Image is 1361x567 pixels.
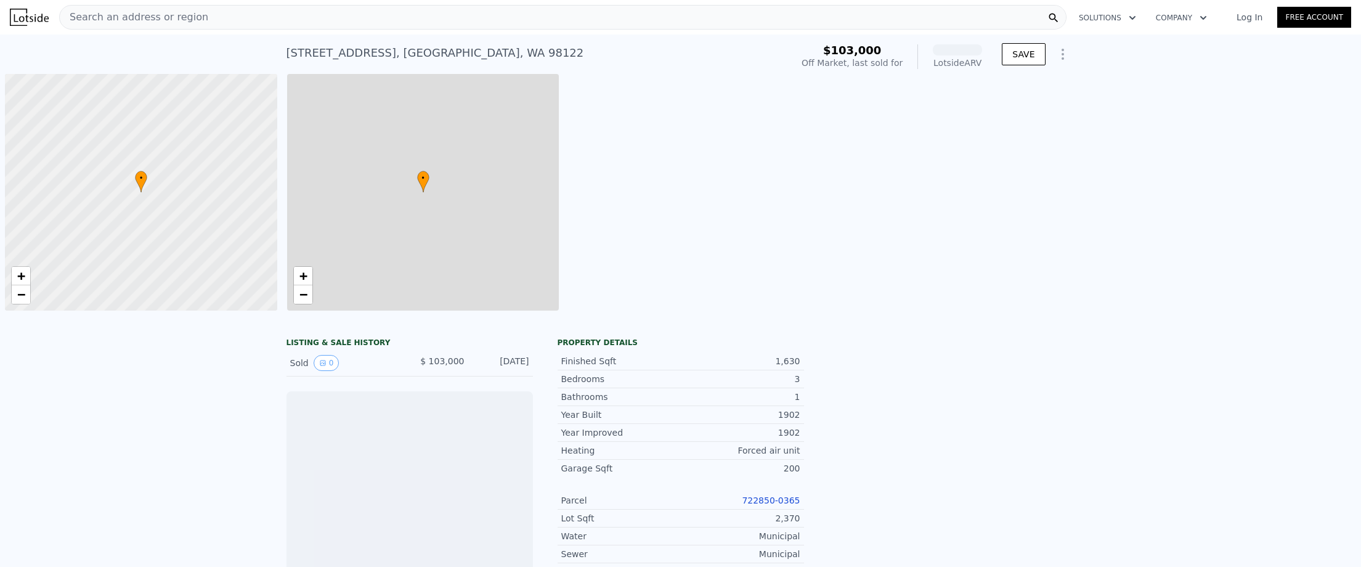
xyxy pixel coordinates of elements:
[742,496,800,505] a: 722850-0365
[561,462,681,475] div: Garage Sqft
[561,444,681,457] div: Heating
[558,338,804,348] div: Property details
[823,44,882,57] span: $103,000
[135,173,147,184] span: •
[1050,42,1075,67] button: Show Options
[681,391,800,403] div: 1
[681,462,800,475] div: 200
[561,355,681,367] div: Finished Sqft
[294,267,312,285] a: Zoom in
[561,548,681,560] div: Sewer
[1146,7,1217,29] button: Company
[561,409,681,421] div: Year Built
[561,512,681,524] div: Lot Sqft
[420,356,464,366] span: $ 103,000
[802,57,903,69] div: Off Market, last sold for
[299,268,307,283] span: +
[561,530,681,542] div: Water
[474,355,529,371] div: [DATE]
[1222,11,1277,23] a: Log In
[10,9,49,26] img: Lotside
[12,267,30,285] a: Zoom in
[681,373,800,385] div: 3
[681,426,800,439] div: 1902
[290,355,400,371] div: Sold
[681,512,800,524] div: 2,370
[1069,7,1146,29] button: Solutions
[681,548,800,560] div: Municipal
[286,338,533,350] div: LISTING & SALE HISTORY
[933,57,982,69] div: Lotside ARV
[1277,7,1351,28] a: Free Account
[681,530,800,542] div: Municipal
[417,173,429,184] span: •
[681,355,800,367] div: 1,630
[314,355,339,371] button: View historical data
[417,171,429,192] div: •
[294,285,312,304] a: Zoom out
[561,426,681,439] div: Year Improved
[286,44,584,62] div: [STREET_ADDRESS] , [GEOGRAPHIC_DATA] , WA 98122
[299,287,307,302] span: −
[60,10,208,25] span: Search an address or region
[17,287,25,302] span: −
[561,391,681,403] div: Bathrooms
[17,268,25,283] span: +
[561,494,681,507] div: Parcel
[12,285,30,304] a: Zoom out
[681,409,800,421] div: 1902
[1002,43,1045,65] button: SAVE
[681,444,800,457] div: Forced air unit
[561,373,681,385] div: Bedrooms
[135,171,147,192] div: •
